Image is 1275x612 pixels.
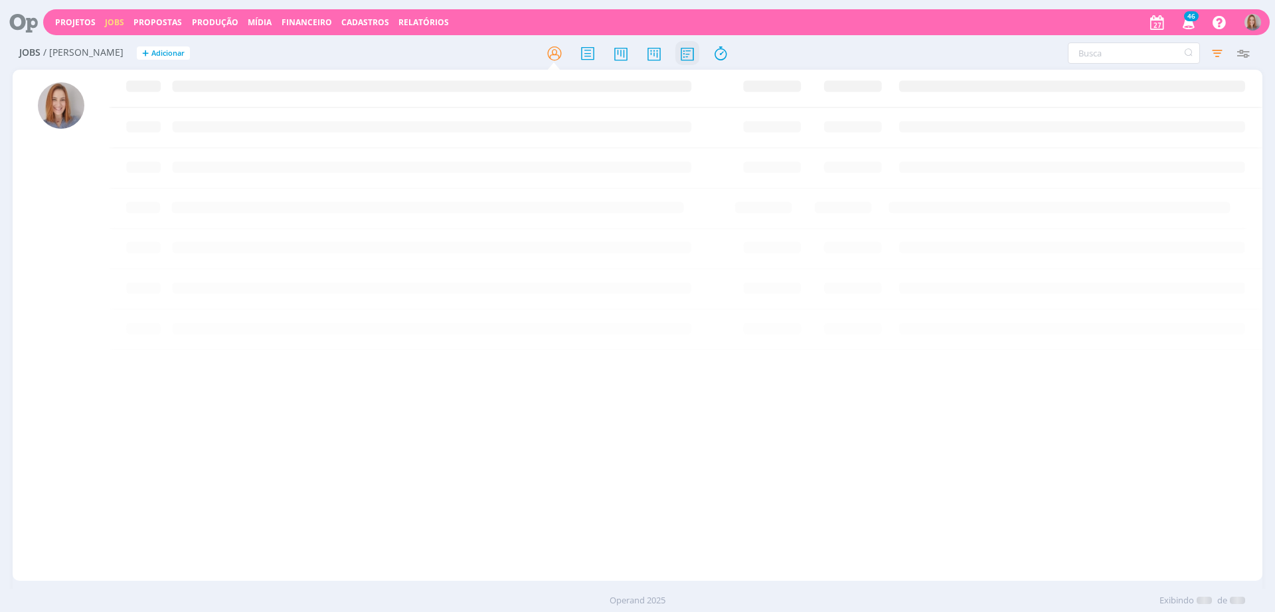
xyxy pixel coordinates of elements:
span: Exibindo [1159,594,1194,607]
button: Projetos [51,17,100,28]
button: 46 [1174,11,1201,35]
img: A [1244,14,1261,31]
button: Jobs [101,17,128,28]
button: Mídia [244,17,276,28]
button: Propostas [129,17,186,28]
button: +Adicionar [137,46,190,60]
a: Relatórios [398,17,449,28]
span: Adicionar [151,49,185,58]
button: Produção [188,17,242,28]
span: Jobs [19,47,41,58]
button: Relatórios [394,17,453,28]
img: A [38,82,84,129]
span: Cadastros [341,17,389,28]
span: de [1217,594,1227,607]
span: 46 [1184,11,1199,21]
button: A [1244,11,1262,34]
span: / [PERSON_NAME] [43,47,124,58]
span: + [142,46,149,60]
a: Jobs [105,17,124,28]
button: Financeiro [278,17,336,28]
a: Mídia [248,17,272,28]
span: Propostas [133,17,182,28]
a: Financeiro [282,17,332,28]
input: Busca [1068,42,1200,64]
a: Produção [192,17,238,28]
button: Cadastros [337,17,393,28]
a: Projetos [55,17,96,28]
